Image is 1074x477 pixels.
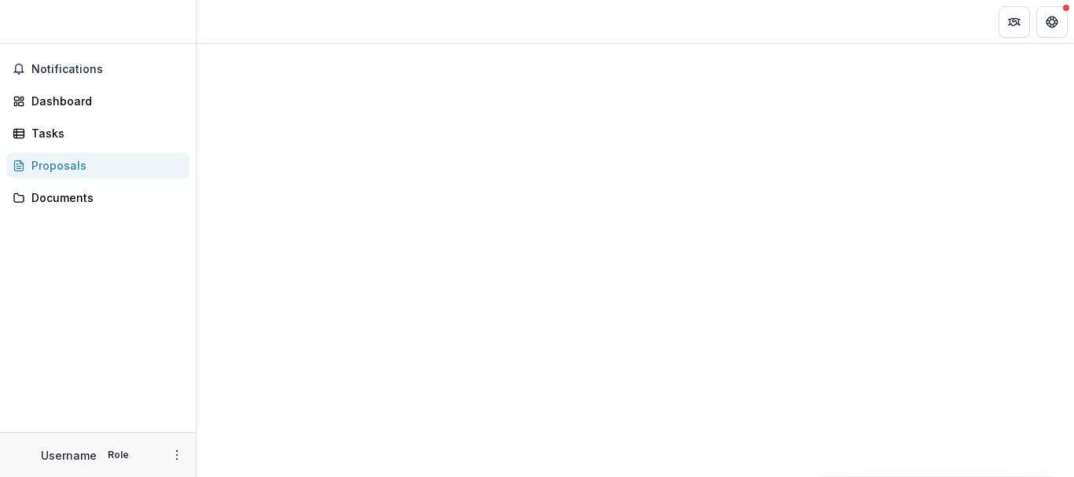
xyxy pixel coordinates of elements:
p: Role [103,448,134,462]
div: Proposals [31,157,177,174]
button: Partners [999,6,1030,38]
button: Notifications [6,57,189,82]
div: Dashboard [31,93,177,109]
div: Documents [31,189,177,206]
p: Username [41,447,97,464]
a: Proposals [6,152,189,178]
a: Dashboard [6,88,189,114]
span: Notifications [31,63,183,76]
div: Tasks [31,125,177,141]
button: Get Help [1036,6,1068,38]
a: Tasks [6,120,189,146]
a: Documents [6,185,189,211]
button: More [167,446,186,464]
